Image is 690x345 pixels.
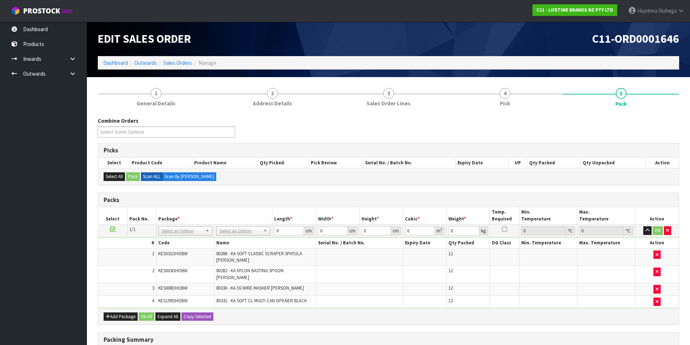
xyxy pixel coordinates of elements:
[577,207,635,224] th: Max. Temperature
[403,238,447,248] th: Expiry Date
[383,88,394,99] span: 3
[624,226,633,235] div: ℃
[448,251,453,257] span: 12
[635,207,679,224] th: Action
[214,238,316,248] th: Name
[127,207,156,224] th: Pack No.
[11,6,20,15] img: cube-alt.png
[104,336,673,343] h3: Packing Summary
[62,8,73,15] small: WMS
[403,207,447,224] th: Cubic
[216,268,284,280] span: 80282 - KA NYLON BASTING SPOON [PERSON_NAME]
[615,100,627,108] span: Pack
[126,172,140,181] button: Pack
[98,238,156,248] th: #
[141,172,163,181] label: Scan ALL
[359,207,403,224] th: Height
[98,158,130,168] th: Select
[158,251,188,257] span: KES031OHOBW
[137,100,175,107] span: General Details
[253,100,292,107] span: Address Details
[158,268,188,274] span: KES003OHOBW
[577,238,635,248] th: Max. Temperature
[309,158,363,168] th: Pick Review
[363,158,456,168] th: Serial No. / Batch No.
[509,158,527,168] th: UP
[635,238,679,248] th: Action
[581,158,645,168] th: Qty Unpacked
[637,7,657,14] span: Hayrinna
[139,312,154,321] button: Ok All
[316,238,403,248] th: Serial No. / Batch No.
[658,7,677,14] span: Siuhega
[490,238,519,248] th: DG Class
[23,6,60,16] span: ProStock
[347,226,357,235] div: cm
[532,4,617,16] a: C11 - LIFETIME BRANDS NZ PTY LTD
[456,158,509,168] th: Expiry Date
[316,207,359,224] th: Width
[158,314,178,320] span: Expand All
[198,59,216,66] span: Manage
[592,31,679,46] span: C11-ORD0001646
[216,251,302,263] span: 80288 - KA SOFT CLASSIC SCRAPER SPATULA [PERSON_NAME]
[440,227,442,232] sup: 3
[104,197,673,203] h3: Packs
[500,100,510,107] span: Pick
[152,298,154,304] span: 4
[162,227,202,235] span: Select an Option
[479,226,488,235] div: kg
[152,251,154,257] span: 1
[98,31,191,46] span: Edit Sales Order
[219,227,260,235] span: Select an Option
[258,158,309,168] th: Qty Picked
[162,172,216,181] label: Scan By [PERSON_NAME]
[156,207,272,224] th: Package
[519,207,577,224] th: Min. Temperature
[653,226,663,235] button: OK
[272,207,316,224] th: Length
[616,88,627,99] span: 5
[646,158,679,168] th: Action
[536,7,613,13] strong: C11 - LIFETIME BRANDS NZ PTY LTD
[104,172,125,181] button: Select All
[447,238,490,248] th: Qty Packed
[216,298,307,304] span: 80331 - KA SOFT CL MULTI CAN OPENER BLACK
[566,226,575,235] div: ℃
[304,226,314,235] div: cm
[448,298,453,304] span: 12
[103,59,128,66] a: Dashboard
[527,158,581,168] th: Qty Packed
[158,285,188,291] span: KES008OHOBW
[499,88,510,99] span: 4
[98,117,138,125] label: Combine Orders
[98,207,127,224] th: Select
[267,88,278,99] span: 2
[216,285,304,291] span: 80330 - KA SS WIRE MASHER [PERSON_NAME]
[156,238,214,248] th: Code
[448,268,453,274] span: 12
[130,158,192,168] th: Product Code
[151,88,162,99] span: 1
[192,158,258,168] th: Product Name
[129,226,135,232] span: 1/1
[134,59,157,66] a: Outwards
[435,226,444,235] div: m
[152,268,154,274] span: 2
[519,238,577,248] th: Min. Temperature
[367,100,410,107] span: Sales Order Lines
[104,147,673,154] h3: Picks
[490,207,519,224] th: Temp. Required
[447,207,490,224] th: Weight
[104,312,138,321] button: Add Package
[391,226,401,235] div: cm
[448,285,453,291] span: 12
[155,312,180,321] button: Expand All
[158,298,188,304] span: KES199OHOBW
[152,285,154,291] span: 3
[181,312,213,321] button: Copy Selected
[163,59,192,66] a: Sales Orders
